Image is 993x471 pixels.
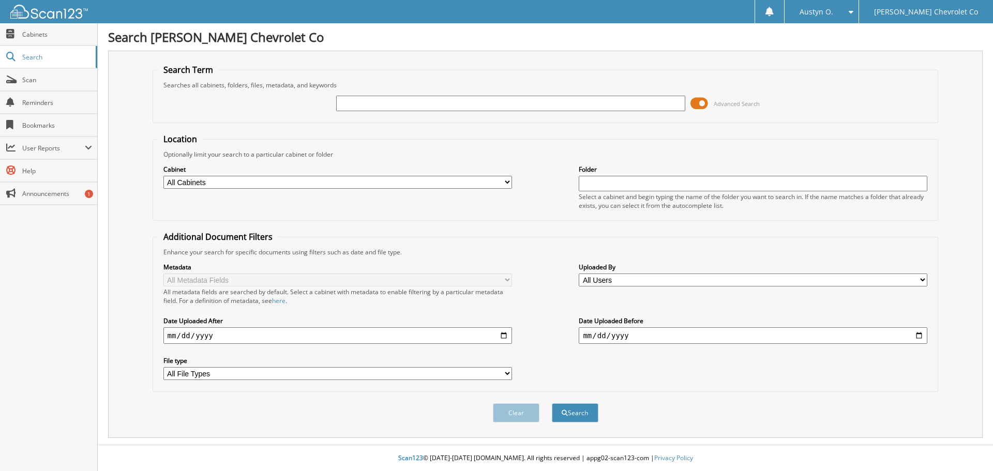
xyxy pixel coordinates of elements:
h1: Search [PERSON_NAME] Chevrolet Co [108,28,983,45]
div: All metadata fields are searched by default. Select a cabinet with metadata to enable filtering b... [163,287,512,305]
label: Metadata [163,263,512,271]
label: Uploaded By [579,263,927,271]
label: Cabinet [163,165,512,174]
img: scan123-logo-white.svg [10,5,88,19]
span: Announcements [22,189,92,198]
input: end [579,327,927,344]
a: here [272,296,285,305]
input: start [163,327,512,344]
div: 1 [85,190,93,198]
label: Folder [579,165,927,174]
span: [PERSON_NAME] Chevrolet Co [874,9,978,15]
span: Scan [22,75,92,84]
span: Reminders [22,98,92,107]
div: Enhance your search for specific documents using filters such as date and file type. [158,248,933,256]
div: Searches all cabinets, folders, files, metadata, and keywords [158,81,933,89]
iframe: Chat Widget [941,421,993,471]
span: Search [22,53,91,62]
legend: Additional Document Filters [158,231,278,242]
button: Search [552,403,598,422]
span: Advanced Search [714,100,760,108]
a: Privacy Policy [654,453,693,462]
label: Date Uploaded Before [579,316,927,325]
span: Cabinets [22,30,92,39]
label: File type [163,356,512,365]
span: Scan123 [398,453,423,462]
span: Bookmarks [22,121,92,130]
legend: Location [158,133,202,145]
label: Date Uploaded After [163,316,512,325]
span: Austyn O. [800,9,833,15]
button: Clear [493,403,539,422]
div: Select a cabinet and begin typing the name of the folder you want to search in. If the name match... [579,192,927,210]
legend: Search Term [158,64,218,75]
span: User Reports [22,144,85,153]
div: © [DATE]-[DATE] [DOMAIN_NAME]. All rights reserved | appg02-scan123-com | [98,446,993,471]
span: Help [22,166,92,175]
div: Optionally limit your search to a particular cabinet or folder [158,150,933,159]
